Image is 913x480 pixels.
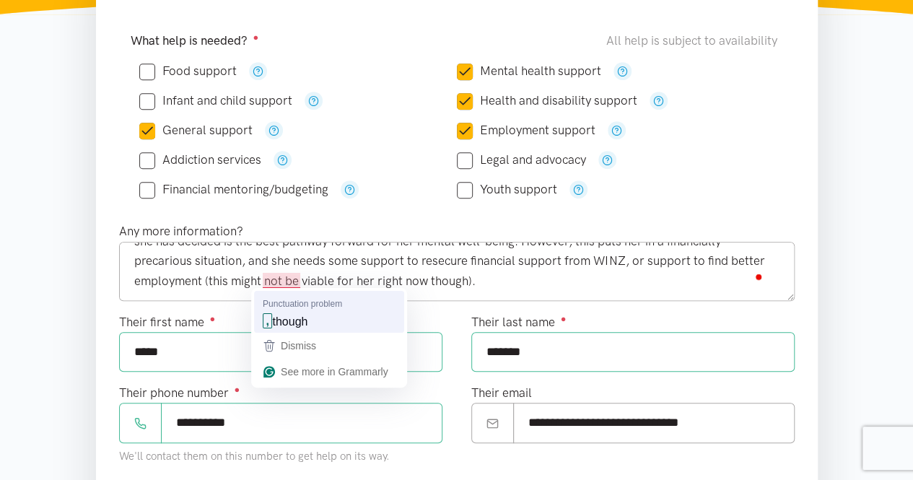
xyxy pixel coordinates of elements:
[457,95,637,107] label: Health and disability support
[253,32,259,43] sup: ●
[457,65,601,77] label: Mental health support
[457,124,595,136] label: Employment support
[235,384,240,395] sup: ●
[471,313,567,332] label: Their last name
[119,450,390,463] small: We'll contact them on this number to get help on its way.
[471,383,532,403] label: Their email
[210,313,216,324] sup: ●
[457,154,586,166] label: Legal and advocacy
[131,31,259,51] label: What help is needed?
[139,154,261,166] label: Addiction services
[561,313,567,324] sup: ●
[161,403,442,442] input: Phone number
[139,95,292,107] label: Infant and child support
[139,124,253,136] label: General support
[119,313,216,332] label: Their first name
[139,65,237,77] label: Food support
[119,383,240,403] label: Their phone number
[139,183,328,196] label: Financial mentoring/budgeting
[457,183,557,196] label: Youth support
[513,403,795,442] input: Email
[119,222,243,241] label: Any more information?
[119,242,795,301] textarea: To enrich screen reader interactions, please activate Accessibility in Grammarly extension settings
[606,31,783,51] div: All help is subject to availability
